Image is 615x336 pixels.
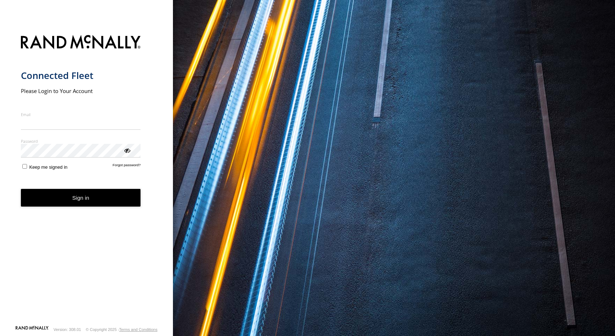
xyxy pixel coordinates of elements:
label: Password [21,138,141,144]
span: Keep me signed in [29,164,67,170]
div: Version: 308.01 [54,327,81,332]
a: Visit our Website [15,326,49,333]
h2: Please Login to Your Account [21,87,141,94]
h1: Connected Fleet [21,70,141,81]
a: Terms and Conditions [119,327,157,332]
label: Email [21,112,141,117]
form: main [21,31,152,325]
input: Keep me signed in [22,164,27,169]
div: ViewPassword [123,146,130,154]
button: Sign in [21,189,141,207]
div: © Copyright 2025 - [86,327,157,332]
img: Rand McNally [21,34,141,52]
a: Forgot password? [113,163,141,170]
